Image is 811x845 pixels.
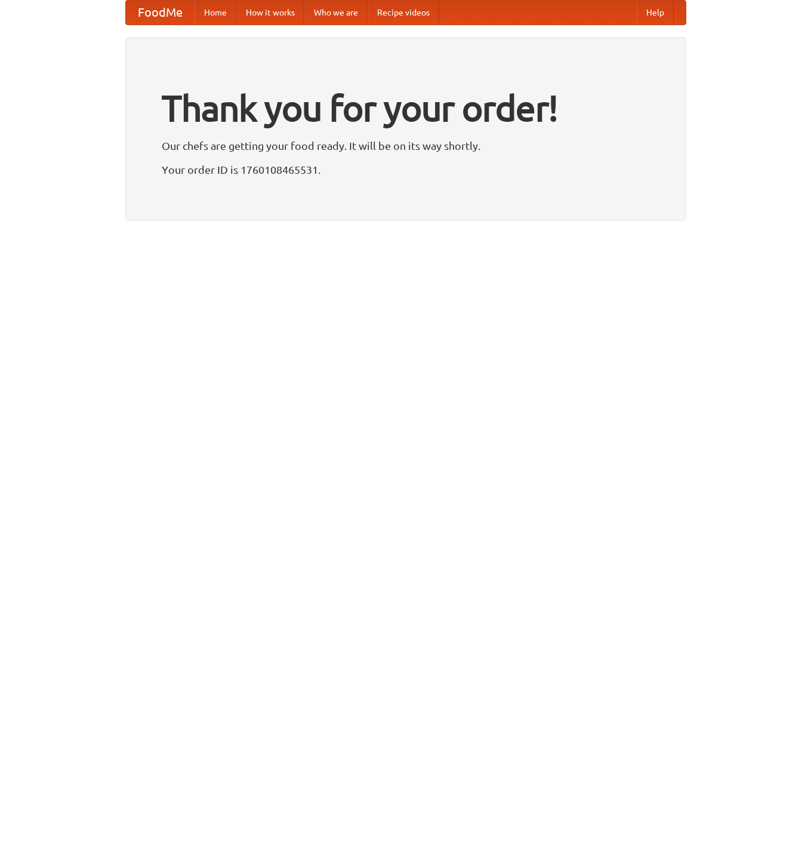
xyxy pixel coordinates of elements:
p: Your order ID is 1760108465531. [162,161,650,179]
h1: Thank you for your order! [162,79,650,137]
a: FoodMe [126,1,195,24]
a: Help [637,1,674,24]
a: Home [195,1,236,24]
a: Who we are [304,1,368,24]
p: Our chefs are getting your food ready. It will be on its way shortly. [162,137,650,155]
a: Recipe videos [368,1,439,24]
a: How it works [236,1,304,24]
